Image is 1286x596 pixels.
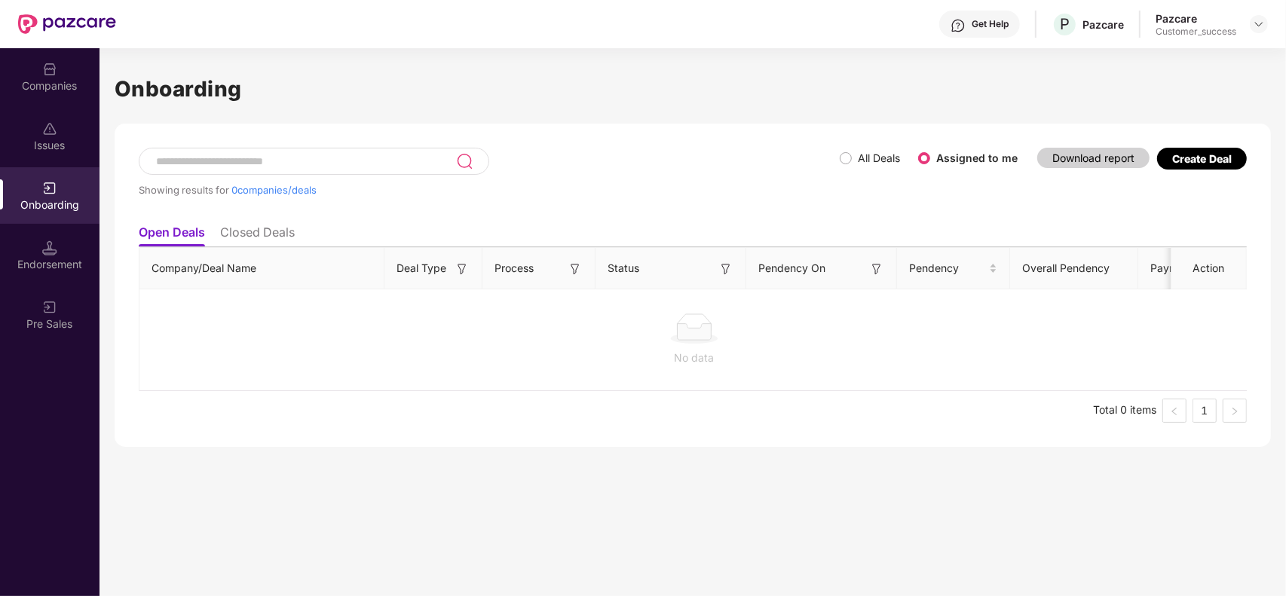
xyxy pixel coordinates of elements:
[1230,407,1239,416] span: right
[139,248,384,289] th: Company/Deal Name
[897,248,1010,289] th: Pendency
[139,225,205,246] li: Open Deals
[1060,15,1070,33] span: P
[972,18,1009,30] div: Get Help
[152,350,1237,366] div: No data
[951,18,966,33] img: svg+xml;base64,PHN2ZyBpZD0iSGVscC0zMngzMiIgeG1sbnM9Imh0dHA6Ly93d3cudzMub3JnLzIwMDAvc3ZnIiB3aWR0aD...
[909,260,986,277] span: Pendency
[1253,18,1265,30] img: svg+xml;base64,PHN2ZyBpZD0iRHJvcGRvd24tMzJ4MzIiIHhtbG5zPSJodHRwOi8vd3d3LnczLm9yZy8yMDAwL3N2ZyIgd2...
[139,184,840,196] div: Showing results for
[42,240,57,255] img: svg+xml;base64,PHN2ZyB3aWR0aD0iMTQuNSIgaGVpZ2h0PSIxNC41IiB2aWV3Qm94PSIwIDAgMTYgMTYiIGZpbGw9Im5vbm...
[1082,17,1124,32] div: Pazcare
[1150,260,1227,277] span: Payment Done
[1170,407,1179,416] span: left
[1010,248,1138,289] th: Overall Pendency
[1037,148,1150,168] button: Download report
[608,260,639,277] span: Status
[18,14,116,34] img: New Pazcare Logo
[220,225,295,246] li: Closed Deals
[231,184,317,196] span: 0 companies/deals
[42,300,57,315] img: svg+xml;base64,PHN2ZyB3aWR0aD0iMjAiIGhlaWdodD0iMjAiIHZpZXdCb3g9IjAgMCAyMCAyMCIgZmlsbD0ibm9uZSIgeG...
[1162,399,1186,423] li: Previous Page
[42,181,57,196] img: svg+xml;base64,PHN2ZyB3aWR0aD0iMjAiIGhlaWdodD0iMjAiIHZpZXdCb3g9IjAgMCAyMCAyMCIgZmlsbD0ibm9uZSIgeG...
[936,151,1018,164] label: Assigned to me
[1093,399,1156,423] li: Total 0 items
[1193,399,1216,422] a: 1
[1193,399,1217,423] li: 1
[42,62,57,77] img: svg+xml;base64,PHN2ZyBpZD0iQ29tcGFuaWVzIiB4bWxucz0iaHR0cDovL3d3dy53My5vcmcvMjAwMC9zdmciIHdpZHRoPS...
[1162,399,1186,423] button: left
[1172,152,1232,165] div: Create Deal
[568,261,583,277] img: svg+xml;base64,PHN2ZyB3aWR0aD0iMTYiIGhlaWdodD0iMTYiIHZpZXdCb3g9IjAgMCAxNiAxNiIgZmlsbD0ibm9uZSIgeG...
[1156,26,1236,38] div: Customer_success
[1171,248,1247,289] th: Action
[456,152,473,170] img: svg+xml;base64,PHN2ZyB3aWR0aD0iMjQiIGhlaWdodD0iMjUiIHZpZXdCb3g9IjAgMCAyNCAyNSIgZmlsbD0ibm9uZSIgeG...
[1138,248,1251,289] th: Payment Done
[494,260,534,277] span: Process
[858,151,900,164] label: All Deals
[42,121,57,136] img: svg+xml;base64,PHN2ZyBpZD0iSXNzdWVzX2Rpc2FibGVkIiB4bWxucz0iaHR0cDovL3d3dy53My5vcmcvMjAwMC9zdmciIH...
[1223,399,1247,423] button: right
[869,261,884,277] img: svg+xml;base64,PHN2ZyB3aWR0aD0iMTYiIGhlaWdodD0iMTYiIHZpZXdCb3g9IjAgMCAxNiAxNiIgZmlsbD0ibm9uZSIgeG...
[115,72,1271,105] h1: Onboarding
[455,261,470,277] img: svg+xml;base64,PHN2ZyB3aWR0aD0iMTYiIGhlaWdodD0iMTYiIHZpZXdCb3g9IjAgMCAxNiAxNiIgZmlsbD0ibm9uZSIgeG...
[397,260,446,277] span: Deal Type
[718,261,733,277] img: svg+xml;base64,PHN2ZyB3aWR0aD0iMTYiIGhlaWdodD0iMTYiIHZpZXdCb3g9IjAgMCAxNiAxNiIgZmlsbD0ibm9uZSIgeG...
[1156,11,1236,26] div: Pazcare
[1223,399,1247,423] li: Next Page
[758,260,825,277] span: Pendency On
